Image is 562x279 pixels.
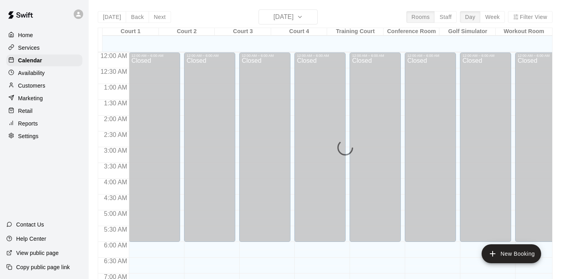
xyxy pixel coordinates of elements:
[242,58,288,245] div: Closed
[131,58,178,245] div: Closed
[352,58,398,245] div: Closed
[102,210,129,217] span: 5:00 AM
[18,120,38,127] p: Reports
[352,54,398,58] div: 12:00 AM – 6:00 AM
[102,242,129,249] span: 6:00 AM
[462,58,509,245] div: Closed
[99,52,129,59] span: 12:00 AM
[102,179,129,185] span: 4:00 AM
[294,52,346,242] div: 12:00 AM – 6:00 AM: Closed
[6,42,82,54] a: Services
[460,52,511,242] div: 12:00 AM – 6:00 AM: Closed
[102,28,159,36] div: Court 1
[102,147,129,154] span: 3:00 AM
[462,54,509,58] div: 12:00 AM – 6:00 AM
[6,29,82,41] a: Home
[239,52,290,242] div: 12:00 AM – 6:00 AM: Closed
[102,84,129,91] span: 1:00 AM
[102,131,129,138] span: 2:30 AM
[6,130,82,142] a: Settings
[18,82,45,90] p: Customers
[16,221,44,228] p: Contact Us
[129,52,180,242] div: 12:00 AM – 6:00 AM: Closed
[407,58,454,245] div: Closed
[6,54,82,66] a: Calendar
[18,69,45,77] p: Availability
[18,132,39,140] p: Settings
[186,54,233,58] div: 12:00 AM – 6:00 AM
[482,244,541,263] button: add
[242,54,288,58] div: 12:00 AM – 6:00 AM
[6,67,82,79] a: Availability
[102,100,129,107] span: 1:30 AM
[186,58,233,245] div: Closed
[102,258,129,264] span: 6:30 AM
[102,195,129,201] span: 4:30 AM
[407,54,454,58] div: 12:00 AM – 6:00 AM
[6,118,82,129] a: Reports
[6,105,82,117] a: Retail
[350,52,401,242] div: 12:00 AM – 6:00 AM: Closed
[102,226,129,233] span: 5:30 AM
[131,54,178,58] div: 12:00 AM – 6:00 AM
[18,31,33,39] p: Home
[271,28,328,36] div: Court 4
[99,68,129,75] span: 12:30 AM
[18,94,43,102] p: Marketing
[297,54,343,58] div: 12:00 AM – 6:00 AM
[102,116,129,122] span: 2:00 AM
[16,235,46,243] p: Help Center
[297,58,343,245] div: Closed
[102,163,129,170] span: 3:30 AM
[16,249,59,257] p: View public page
[215,28,271,36] div: Court 3
[327,28,383,36] div: Training Court
[18,56,42,64] p: Calendar
[383,28,440,36] div: Conference Room
[6,80,82,92] a: Customers
[159,28,215,36] div: Court 2
[6,92,82,104] a: Marketing
[184,52,235,242] div: 12:00 AM – 6:00 AM: Closed
[16,263,70,271] p: Copy public page link
[439,28,496,36] div: Golf Simulator
[18,107,33,115] p: Retail
[496,28,552,36] div: Workout Room
[18,44,40,52] p: Services
[405,52,456,242] div: 12:00 AM – 6:00 AM: Closed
